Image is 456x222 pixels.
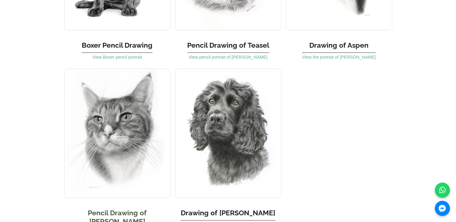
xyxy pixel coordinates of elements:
[82,35,153,53] h3: Boxer Pencil Drawing
[187,35,269,53] h3: Pencil Drawing of Teasel
[175,69,281,198] img: Brodie the Spaniel – Pet Portrait
[181,203,275,220] h3: Drawing of [PERSON_NAME]
[435,201,450,216] a: Messenger
[302,55,375,60] a: View the portrait of [PERSON_NAME]
[302,35,375,53] h3: Drawing of Aspen
[435,183,450,198] a: WhatsApp
[64,69,170,198] img: Tyson the Cat – Pencil Portrait
[189,55,268,60] a: View pencil portrait of [PERSON_NAME]
[92,55,142,60] a: View Boxer pencil portrait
